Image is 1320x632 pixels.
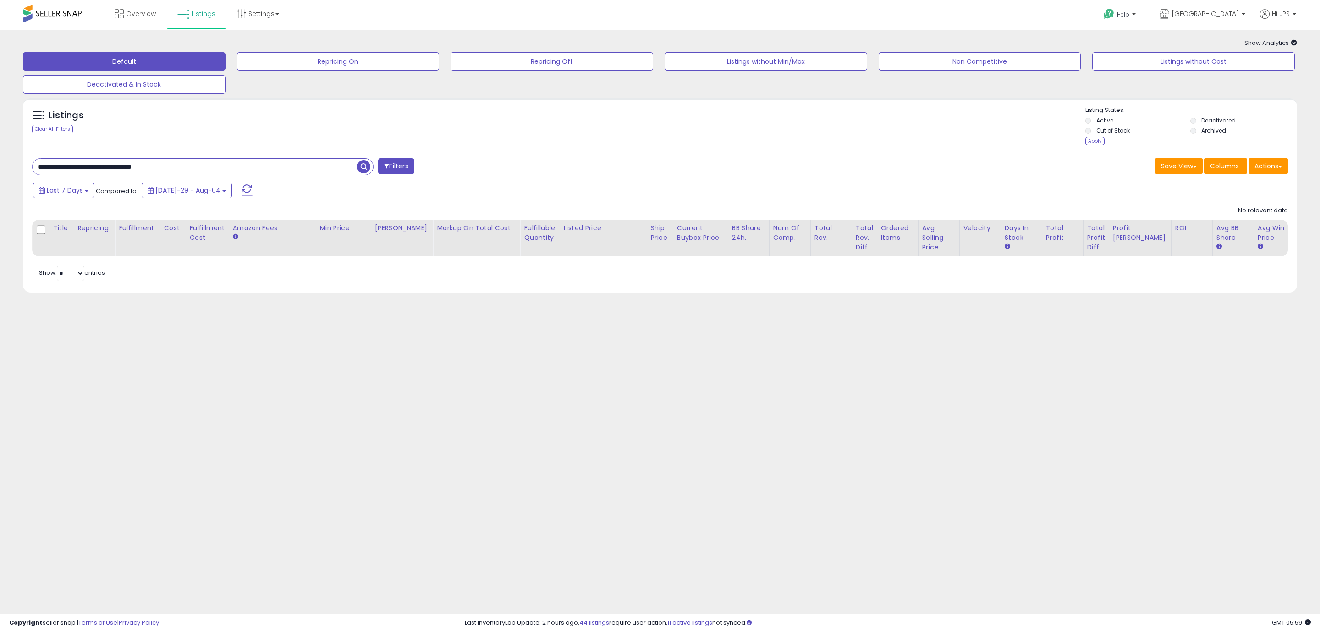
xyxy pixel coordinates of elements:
span: Show Analytics [1244,39,1297,47]
div: Fulfillment Cost [189,223,225,243]
button: Default [23,52,225,71]
div: Profit [PERSON_NAME] [1113,223,1167,243]
div: Total Rev. [814,223,848,243]
div: Apply [1085,137,1105,145]
div: Clear All Filters [32,125,73,133]
div: Min Price [319,223,367,233]
div: ROI [1175,223,1209,233]
div: Total Rev. Diff. [856,223,873,252]
button: Filters [378,158,414,174]
label: Deactivated [1201,116,1236,124]
button: [DATE]-29 - Aug-04 [142,183,232,198]
span: Listings [192,9,215,18]
a: Help [1096,1,1145,30]
span: Hi JPS [1272,9,1290,18]
div: [PERSON_NAME] [374,223,429,233]
div: Days In Stock [1005,223,1038,243]
div: Velocity [963,223,997,233]
span: [DATE]-29 - Aug-04 [155,186,220,195]
span: Show: entries [39,268,105,277]
th: The percentage added to the cost of goods (COGS) that forms the calculator for Min & Max prices. [433,220,520,256]
div: Markup on Total Cost [437,223,516,233]
div: Ship Price [651,223,669,243]
div: Fulfillment [119,223,156,233]
label: Active [1096,116,1113,124]
button: Columns [1204,158,1247,174]
span: [GEOGRAPHIC_DATA] [1171,9,1239,18]
span: Last 7 Days [47,186,83,195]
small: Avg Win Price. [1258,243,1263,251]
button: Save View [1155,158,1203,174]
div: Avg Selling Price [922,223,956,252]
span: Columns [1210,161,1239,171]
i: Get Help [1103,8,1115,20]
div: BB Share 24h. [732,223,765,243]
div: No relevant data [1238,206,1288,215]
div: Total Profit Diff. [1087,223,1105,252]
label: Out of Stock [1096,127,1130,134]
a: Hi JPS [1260,9,1296,30]
div: Listed Price [564,223,643,233]
div: Cost [164,223,182,233]
div: Avg BB Share [1216,223,1250,243]
p: Listing States: [1085,106,1298,115]
h5: Listings [49,109,84,122]
div: Ordered Items [881,223,914,243]
button: Last 7 Days [33,183,94,198]
span: Compared to: [96,187,138,195]
small: Avg BB Share. [1216,243,1222,251]
label: Archived [1201,127,1226,134]
div: Current Buybox Price [677,223,724,243]
button: Listings without Cost [1092,52,1295,71]
div: Fulfillable Quantity [524,223,555,243]
div: Amazon Fees [232,223,312,233]
span: Overview [126,9,156,18]
div: Total Profit [1046,223,1079,243]
button: Deactivated & In Stock [23,75,225,94]
button: Listings without Min/Max [665,52,867,71]
div: Avg Win Price [1258,223,1291,243]
button: Repricing On [237,52,440,71]
small: Days In Stock. [1005,243,1010,251]
button: Repricing Off [451,52,653,71]
button: Actions [1248,158,1288,174]
div: Repricing [77,223,111,233]
div: Num of Comp. [773,223,807,243]
div: Title [53,223,70,233]
button: Non Competitive [879,52,1081,71]
span: Help [1117,11,1129,18]
small: Amazon Fees. [232,233,238,241]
